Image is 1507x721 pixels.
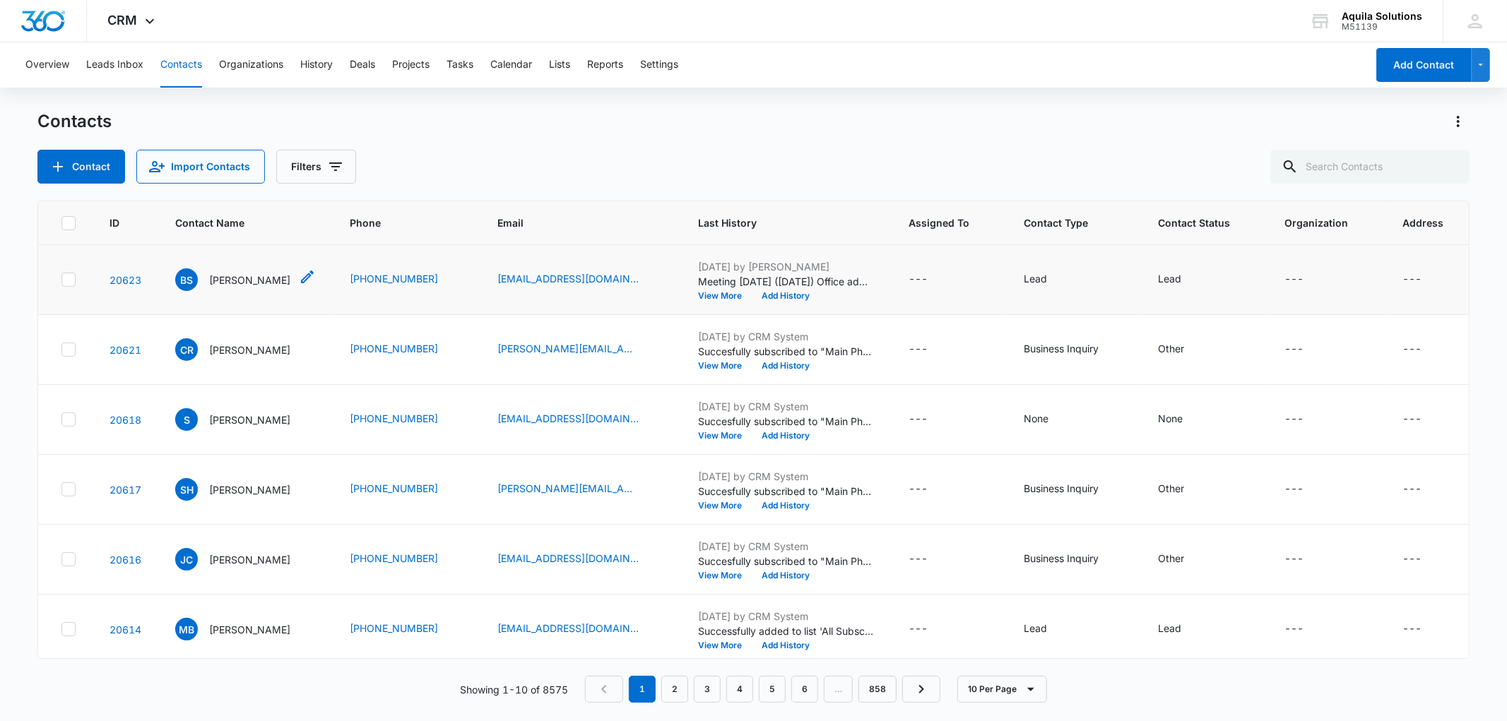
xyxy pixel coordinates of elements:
[1284,621,1304,638] div: ---
[698,641,752,650] button: View More
[909,411,928,428] div: ---
[175,618,316,640] div: Contact Name - Matthew Branch - Select to Edit Field
[1024,215,1104,230] span: Contact Type
[957,676,1047,703] button: 10 Per Page
[698,399,875,414] p: [DATE] by CRM System
[1402,621,1447,638] div: Address - - Select to Edit Field
[1158,551,1210,568] div: Contact Status - Other - Select to Edit Field
[1024,411,1048,426] div: None
[698,539,875,554] p: [DATE] by CRM System
[350,411,438,426] a: [PHONE_NUMBER]
[110,344,141,356] a: Navigate to contact details page for Charles Raglin
[1024,341,1124,358] div: Contact Type - Business Inquiry - Select to Edit Field
[175,268,316,291] div: Contact Name - Barrvara Sarabia - Select to Edit Field
[175,338,316,361] div: Contact Name - Charles Raglin - Select to Edit Field
[752,501,820,510] button: Add History
[752,292,820,300] button: Add History
[909,551,953,568] div: Assigned To - - Select to Edit Field
[175,478,198,501] span: SH
[1158,481,1210,498] div: Contact Status - Other - Select to Edit Field
[350,42,375,88] button: Deals
[1402,341,1447,358] div: Address - - Select to Edit Field
[1024,551,1099,566] div: Business Inquiry
[791,676,818,703] a: Page 6
[175,618,198,640] span: MB
[1284,551,1329,568] div: Organization - - Select to Edit Field
[110,484,141,496] a: Navigate to contact details page for Susan Hayashi
[698,292,752,300] button: View More
[1024,551,1124,568] div: Contact Type - Business Inquiry - Select to Edit Field
[698,501,752,510] button: View More
[350,341,438,356] a: [PHONE_NUMBER]
[1158,481,1184,496] div: Other
[1284,551,1304,568] div: ---
[350,215,443,230] span: Phone
[490,42,532,88] button: Calendar
[136,150,265,184] button: Import Contacts
[1376,48,1472,82] button: Add Contact
[108,13,138,28] span: CRM
[497,271,664,288] div: Email - barrvarasarabia@carbonlifesciences.org - Select to Edit Field
[1158,341,1210,358] div: Contact Status - Other - Select to Edit Field
[1158,621,1207,638] div: Contact Status - Lead - Select to Edit Field
[698,609,875,624] p: [DATE] by CRM System
[1024,271,1072,288] div: Contact Type - Lead - Select to Edit Field
[1158,411,1208,428] div: Contact Status - None - Select to Edit Field
[497,551,664,568] div: Email - josefa19carlos@gmail.com - Select to Edit Field
[759,676,786,703] a: Page 5
[1024,481,1099,496] div: Business Inquiry
[698,431,752,440] button: View More
[350,621,463,638] div: Phone - 8284175548 - Select to Edit Field
[585,676,940,703] nav: Pagination
[1024,411,1074,428] div: Contact Type - None - Select to Edit Field
[698,329,875,344] p: [DATE] by CRM System
[752,431,820,440] button: Add History
[1158,411,1183,426] div: None
[629,676,656,703] em: 1
[1284,481,1329,498] div: Organization - - Select to Edit Field
[1024,271,1047,286] div: Lead
[698,484,875,499] p: Succesfully subscribed to "Main Pharma / Bio".
[497,215,644,230] span: Email
[640,42,678,88] button: Settings
[497,411,639,426] a: [EMAIL_ADDRESS][DOMAIN_NAME]
[549,42,570,88] button: Lists
[175,338,198,361] span: CR
[698,362,752,370] button: View More
[752,641,820,650] button: Add History
[1284,215,1348,230] span: Organization
[175,215,295,230] span: Contact Name
[1270,150,1470,184] input: Search Contacts
[350,481,438,496] a: [PHONE_NUMBER]
[175,548,316,571] div: Contact Name - Josefa Carlos - Select to Edit Field
[350,621,438,636] a: [PHONE_NUMBER]
[909,621,928,638] div: ---
[110,624,141,636] a: Navigate to contact details page for Matthew Branch
[1342,11,1422,22] div: account name
[276,150,356,184] button: Filters
[110,274,141,286] a: Navigate to contact details page for Barrvara Sarabia
[909,411,953,428] div: Assigned To - - Select to Edit Field
[209,273,290,287] p: [PERSON_NAME]
[497,621,639,636] a: [EMAIL_ADDRESS][DOMAIN_NAME]
[1402,341,1422,358] div: ---
[909,341,953,358] div: Assigned To - - Select to Edit Field
[209,622,290,637] p: [PERSON_NAME]
[1158,551,1184,566] div: Other
[209,482,290,497] p: [PERSON_NAME]
[497,341,664,358] div: Email - charles@steiraairllc.com - Select to Edit Field
[698,469,875,484] p: [DATE] by CRM System
[1402,551,1422,568] div: ---
[909,481,953,498] div: Assigned To - - Select to Edit Field
[698,344,875,359] p: Succesfully subscribed to "Main Pharma / Bio".
[350,551,438,566] a: [PHONE_NUMBER]
[1158,621,1181,636] div: Lead
[909,271,928,288] div: ---
[909,551,928,568] div: ---
[350,271,463,288] div: Phone - 2139360774 - Select to Edit Field
[1402,621,1422,638] div: ---
[1402,271,1422,288] div: ---
[694,676,721,703] a: Page 3
[110,554,141,566] a: Navigate to contact details page for Josefa Carlos
[1402,481,1422,498] div: ---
